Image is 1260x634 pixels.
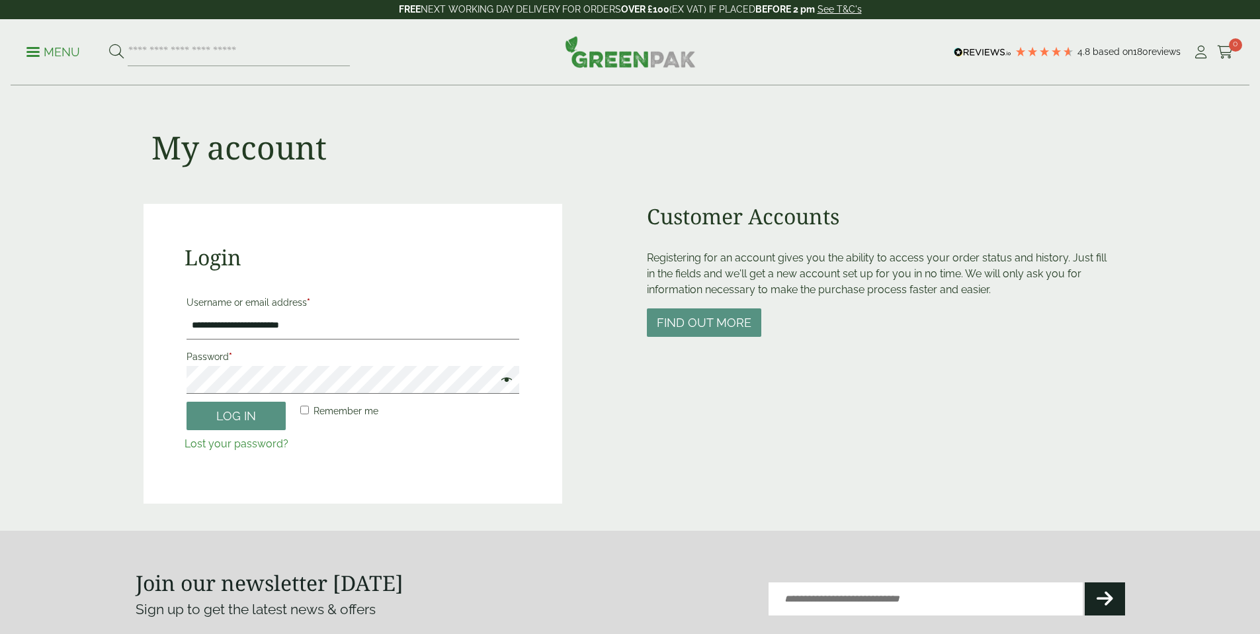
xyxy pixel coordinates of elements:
[1217,46,1234,59] i: Cart
[1133,46,1148,57] span: 180
[647,204,1117,229] h2: Customer Accounts
[565,36,696,68] img: GreenPak Supplies
[399,4,421,15] strong: FREE
[621,4,669,15] strong: OVER £100
[755,4,815,15] strong: BEFORE 2 pm
[1217,42,1234,62] a: 0
[300,406,309,414] input: Remember me
[1229,38,1242,52] span: 0
[187,402,286,430] button: Log in
[1148,46,1181,57] span: reviews
[136,599,581,620] p: Sign up to get the latest news & offers
[185,437,288,450] a: Lost your password?
[26,44,80,58] a: Menu
[954,48,1011,57] img: REVIEWS.io
[647,250,1117,298] p: Registering for an account gives you the ability to access your order status and history. Just fi...
[1077,46,1093,57] span: 4.8
[26,44,80,60] p: Menu
[1093,46,1133,57] span: Based on
[647,308,761,337] button: Find out more
[818,4,862,15] a: See T&C's
[1193,46,1209,59] i: My Account
[151,128,327,167] h1: My account
[314,406,378,416] span: Remember me
[1015,46,1074,58] div: 4.78 Stars
[185,245,521,270] h2: Login
[187,347,519,366] label: Password
[647,317,761,330] a: Find out more
[187,293,519,312] label: Username or email address
[136,568,403,597] strong: Join our newsletter [DATE]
